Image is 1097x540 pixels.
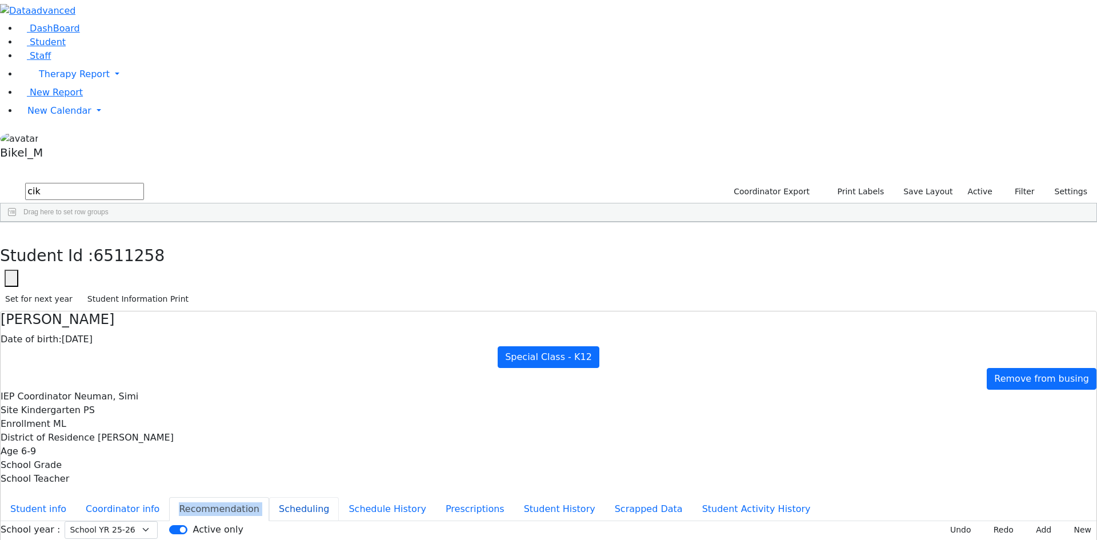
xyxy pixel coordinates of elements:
label: Site [1,403,18,417]
a: Therapy Report [18,63,1097,86]
label: School Teacher [1,472,69,486]
a: Remove from busing [987,368,1096,390]
a: Staff [18,50,51,61]
span: ML [53,418,66,429]
label: Date of birth: [1,333,62,346]
button: Print Labels [824,183,889,201]
span: Drag here to set row groups [23,208,109,216]
button: Recommendation [169,497,269,521]
button: Student Information Print [82,290,194,308]
label: Active only [193,523,243,537]
label: School Grade [1,458,62,472]
a: DashBoard [18,23,80,34]
button: Scheduling [269,497,339,521]
label: Enrollment [1,417,50,431]
label: Age [1,445,18,458]
button: Student info [1,497,76,521]
span: Neuman, Simi [74,391,138,402]
button: Schedule History [339,497,436,521]
button: Settings [1040,183,1092,201]
label: IEP Coordinator [1,390,71,403]
button: New [1061,521,1096,539]
label: Active [963,183,998,201]
a: Special Class - K12 [498,346,599,368]
button: Add [1023,521,1056,539]
button: Student Activity History [692,497,820,521]
button: Redo [981,521,1019,539]
button: Coordinator info [76,497,169,521]
button: Filter [1000,183,1040,201]
span: Staff [30,50,51,61]
span: New Calendar [27,105,91,116]
label: District of Residence [1,431,95,445]
button: Scrapped Data [605,497,692,521]
span: [PERSON_NAME] [98,432,174,443]
button: Save Layout [898,183,958,201]
button: Student History [514,497,605,521]
div: [DATE] [1,333,1096,346]
span: DashBoard [30,23,80,34]
span: Remove from busing [994,373,1089,384]
button: Coordinator Export [726,183,815,201]
span: Therapy Report [39,69,110,79]
span: Kindergarten PS [21,405,95,415]
span: New Report [30,87,83,98]
button: Undo [938,521,976,539]
label: School year : [1,523,60,537]
span: Student [30,37,66,47]
h4: [PERSON_NAME] [1,311,1096,328]
a: New Calendar [18,99,1097,122]
a: New Report [18,87,83,98]
span: 6511258 [94,246,165,265]
input: Search [25,183,144,200]
span: 6-9 [21,446,36,457]
button: Prescriptions [436,497,514,521]
a: Student [18,37,66,47]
